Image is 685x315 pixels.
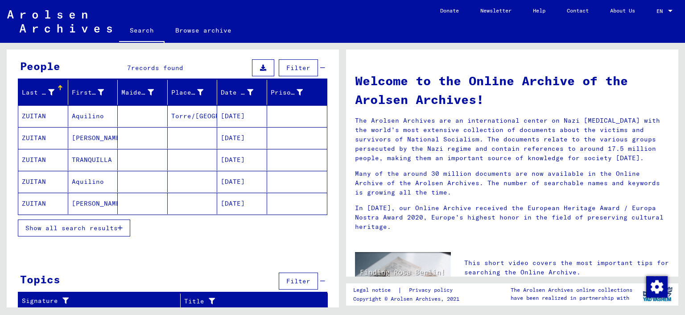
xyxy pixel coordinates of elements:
mat-cell: [DATE] [217,193,267,214]
div: Title [184,297,305,306]
div: Maiden Name [121,88,154,97]
div: Last Name [22,85,68,99]
mat-cell: ZUITAN [18,149,68,170]
div: | [353,286,463,295]
mat-cell: Aquilino [68,171,118,192]
mat-cell: ZUITAN [18,193,68,214]
span: Filter [286,277,310,285]
div: Signature [22,296,169,306]
mat-header-cell: Place of Birth [168,80,218,105]
span: Show all search results [25,224,118,232]
mat-cell: TRANQUILLA [68,149,118,170]
mat-cell: [PERSON_NAME] [68,127,118,149]
mat-cell: [PERSON_NAME] [68,193,118,214]
mat-cell: [DATE] [217,127,267,149]
mat-header-cell: Date of Birth [217,80,267,105]
div: First Name [72,85,118,99]
mat-header-cell: First Name [68,80,118,105]
div: Change consent [646,276,667,297]
span: EN [656,8,666,14]
button: Filter [279,59,318,76]
button: Filter [279,273,318,290]
div: Maiden Name [121,85,167,99]
div: Prisoner # [271,88,303,97]
mat-cell: Torre/[GEOGRAPHIC_DATA] [168,105,218,127]
div: Prisoner # [271,85,317,99]
span: records found [131,64,183,72]
div: Title [184,294,317,308]
span: Filter [286,64,310,72]
button: Show all search results [18,220,130,236]
img: video.jpg [355,252,451,304]
div: Place of Birth [171,88,204,97]
mat-header-cell: Last Name [18,80,68,105]
div: First Name [72,88,104,97]
div: Topics [20,271,60,287]
mat-header-cell: Prisoner # [267,80,327,105]
a: Search [119,20,165,43]
img: Arolsen_neg.svg [7,10,112,33]
p: Many of the around 30 million documents are now available in the Online Archive of the Arolsen Ar... [355,169,669,197]
span: 7 [127,64,131,72]
div: Last Name [22,88,54,97]
p: In [DATE], our Online Archive received the European Heritage Award / Europa Nostra Award 2020, Eu... [355,203,669,232]
mat-cell: [DATE] [217,149,267,170]
mat-cell: [DATE] [217,105,267,127]
p: The Arolsen Archives are an international center on Nazi [MEDICAL_DATA] with the world’s most ext... [355,116,669,163]
a: Browse archive [165,20,242,41]
div: Date of Birth [221,88,253,97]
p: This short video covers the most important tips for searching the Online Archive. [464,258,669,277]
p: have been realized in partnership with [511,294,632,302]
div: People [20,58,60,74]
div: Date of Birth [221,85,267,99]
a: Privacy policy [402,286,463,295]
p: Copyright © Arolsen Archives, 2021 [353,295,463,303]
mat-cell: Aquilino [68,105,118,127]
mat-cell: ZUITAN [18,171,68,192]
h1: Welcome to the Online Archive of the Arolsen Archives! [355,71,669,109]
mat-cell: ZUITAN [18,127,68,149]
div: Place of Birth [171,85,217,99]
a: Legal notice [353,286,398,295]
div: Signature [22,294,180,308]
mat-header-cell: Maiden Name [118,80,168,105]
mat-cell: ZUITAN [18,105,68,127]
img: yv_logo.png [641,283,674,305]
p: The Arolsen Archives online collections [511,286,632,294]
mat-cell: [DATE] [217,171,267,192]
img: Change consent [646,276,668,298]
